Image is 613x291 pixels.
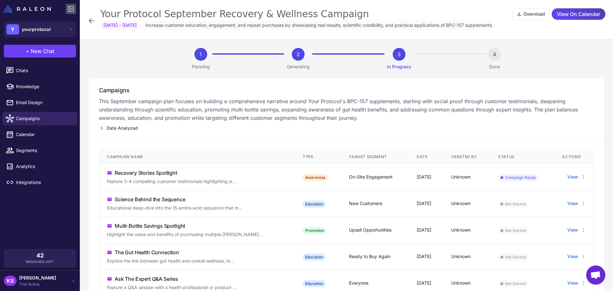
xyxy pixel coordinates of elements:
div: Unknown [451,253,483,260]
div: Click to edit [107,178,287,185]
div: Education [303,280,326,287]
span: [DATE] - [DATE] [100,20,140,30]
div: Awareness [303,174,328,181]
a: Email Design [3,96,77,109]
span: View On Calendar [557,9,600,20]
th: Actions [554,150,594,164]
a: Calendar [3,128,77,141]
div: Your Protocol September Recovery & Wellness Campaign [100,8,369,20]
div: 1 [194,48,207,61]
span: Email Design [16,99,72,106]
div: Education [303,254,326,261]
span: Campaign Ready [498,174,539,181]
span: Knowledge [16,83,72,90]
span: Not Started [498,254,528,261]
p: This September campaign plan focuses on building a comprehensive narrative around Your Protocol's... [99,97,594,122]
div: KS [4,276,17,286]
p: Generating [287,63,310,70]
a: Campaigns [3,112,77,125]
span: [PERSON_NAME] [19,274,56,281]
span: Increase customer education, engagement, and repeat purchases by showcasing real results, scienti... [142,20,495,30]
th: Campaign Name [99,150,295,164]
div: Unknown [451,226,483,234]
th: Date [409,150,443,164]
span: Trial Active [19,281,56,287]
img: Raleon Logo [4,5,51,13]
div: Ask The Expert Q&A Series [115,275,178,283]
button: Download [512,8,549,20]
div: 2 [292,48,305,61]
div: Click to edit [107,204,287,211]
button: View [567,253,578,260]
span: Integrations [16,179,72,186]
div: [DATE] [417,173,436,180]
div: Click to edit [107,231,287,238]
div: Unknown [451,280,483,287]
span: Calendar [16,131,72,138]
span: Segments [16,147,72,154]
p: Done [489,63,500,70]
div: [DATE] [417,280,436,287]
span: Analytics [16,163,72,170]
span: Messages Left [26,259,54,264]
div: Unknown [451,200,483,207]
div: Click to edit [107,257,287,264]
h3: Campaigns [99,86,594,95]
span: Not Started [498,280,528,287]
a: Open chat [586,265,605,285]
button: View [567,200,578,207]
span: Not Started [498,227,528,234]
th: Status [490,150,554,164]
span: yourprotocol [22,26,51,33]
a: Analytics [3,160,77,173]
div: Recovery Stories Spotlight [115,169,177,177]
button: View [567,226,578,234]
a: Segments [3,144,77,157]
div: [DATE] [417,200,436,207]
th: Target Segment [341,150,409,164]
div: Promotion [303,227,327,234]
button: View [567,173,578,180]
div: [DATE] [417,226,436,234]
div: Upsell Opportunities [349,226,401,234]
a: Knowledge [3,80,77,93]
div: On-Site Engagement [349,173,401,180]
div: Education [303,201,326,208]
span: Not Started [498,201,528,208]
button: View [567,280,578,287]
span: Campaigns [16,115,72,122]
p: In Progress [387,63,411,70]
div: New Customers [349,200,401,207]
button: Yyourprotocol [4,22,76,37]
a: Integrations [3,176,77,189]
span: 42 [36,253,44,258]
div: The Gut Health Connection [115,249,179,256]
div: Everyone [349,280,401,287]
p: Planning [192,63,210,70]
div: Ready to Buy Again [349,253,401,260]
button: +New Chat [4,45,76,57]
th: Created By [443,150,491,164]
span: New Chat [31,47,54,55]
div: Click to edit [107,284,287,291]
div: [DATE] [417,253,436,260]
span: Data Analyzed [107,125,138,132]
div: Science Behind the Sequence [115,195,185,203]
span: Chats [16,67,72,74]
div: Unknown [451,173,483,180]
div: Multi-Bottle Savings Spotlight [115,222,185,230]
a: Chats [3,64,77,77]
div: 3 [393,48,405,61]
th: Type [295,150,341,164]
div: 4 [488,48,501,61]
span: + [26,47,29,55]
div: Y [6,24,19,34]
